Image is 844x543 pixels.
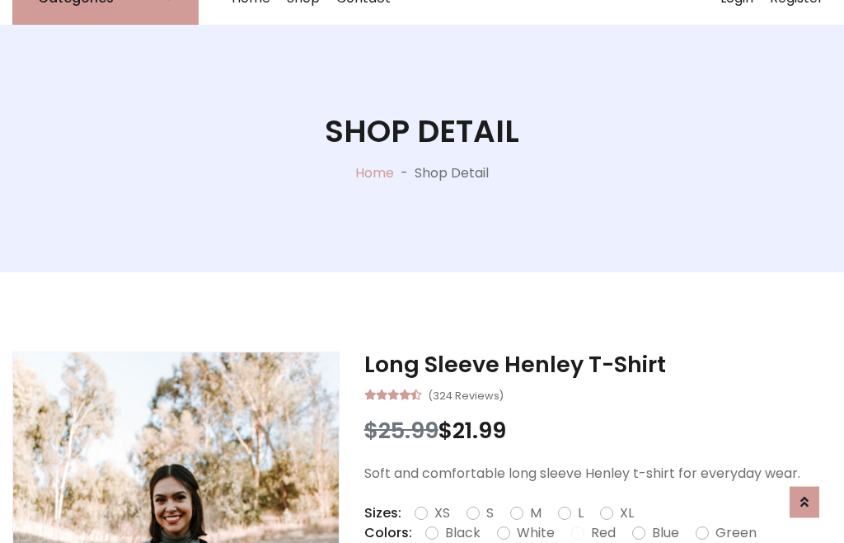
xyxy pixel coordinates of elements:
[364,352,832,378] h3: Long Sleeve Henley T-Shirt
[364,418,832,444] h3: $
[428,385,504,404] small: (324 Reviews)
[591,523,616,543] label: Red
[325,113,519,150] h1: Shop Detail
[364,523,412,543] p: Colors:
[620,503,634,523] label: XL
[517,523,555,543] label: White
[652,523,679,543] label: Blue
[355,163,394,182] a: Home
[530,503,542,523] label: M
[578,503,584,523] label: L
[434,503,450,523] label: XS
[364,415,438,446] span: $25.99
[715,523,757,543] label: Green
[486,503,494,523] label: S
[452,415,506,446] span: 21.99
[415,163,489,183] p: Shop Detail
[364,464,832,484] p: Soft and comfortable long sleeve Henley t-shirt for everyday wear.
[364,503,401,523] p: Sizes:
[394,163,415,183] p: -
[445,523,481,543] label: Black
